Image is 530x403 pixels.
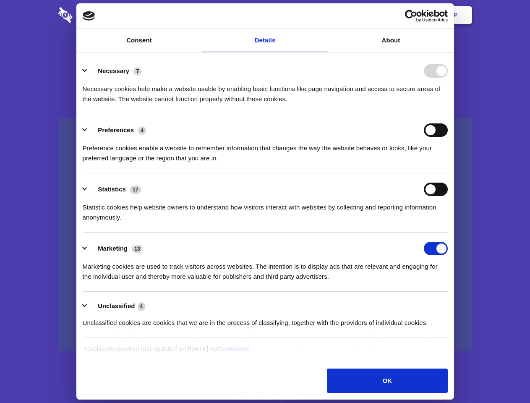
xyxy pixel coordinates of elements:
span: 7 [133,67,141,76]
a: Wistia video thumbnail [58,118,472,351]
a: Login [381,2,417,28]
button: Statistics (17) [83,183,146,196]
h4: Auto-redaction of sensitive data, encrypted data sharing and self-destructing private chats. Shar... [58,76,472,104]
span: 4 [138,302,146,311]
label: Preferences [98,126,134,133]
div: Unclassified cookies are cookies that we are in the process of classifying, together with the pro... [83,311,448,328]
span: 4 [138,126,146,135]
a: Contact [340,2,379,28]
div: Cookie declaration last updated on [DATE] by [78,344,452,360]
label: Marketing [98,245,128,252]
a: Usercentrics Cookiebot - opens in a new window [374,10,448,22]
span: 17 [130,186,141,194]
h1: Eliminate Slack Data Loss. [58,38,472,68]
div: Marketing cookies are used to track visitors across websites. The intention is to display ads tha... [83,255,448,282]
img: logo-wordmark-white-trans-d4663122ce5f474addd5e946df7df03e33cb6a1c49d2221995e7729f52c070b2.svg [58,7,130,23]
a: Consent [76,29,202,52]
div: Necessary cookies help make a website usable by enabling basic functions like page navigation and... [83,78,448,104]
button: Preferences (4) [83,123,151,137]
label: Necessary [98,67,129,74]
img: logo [83,11,95,21]
label: Statistics [98,186,126,193]
button: Unclassified (4) [83,301,151,311]
iframe: Drift Widget Chat Controller [488,361,520,393]
a: About [328,29,454,52]
div: Statistic cookies help website owners to understand how visitors interact with websites by collec... [83,196,448,222]
a: Pricing [246,2,283,28]
button: Necessary (7) [83,64,147,78]
a: Cookiebot [217,345,249,352]
span: 13 [132,245,143,253]
button: Marketing (13) [83,242,148,255]
div: Preference cookies enable a website to remember information that changes the way the website beha... [83,137,448,163]
a: Details [202,29,328,52]
button: OK [327,369,447,393]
